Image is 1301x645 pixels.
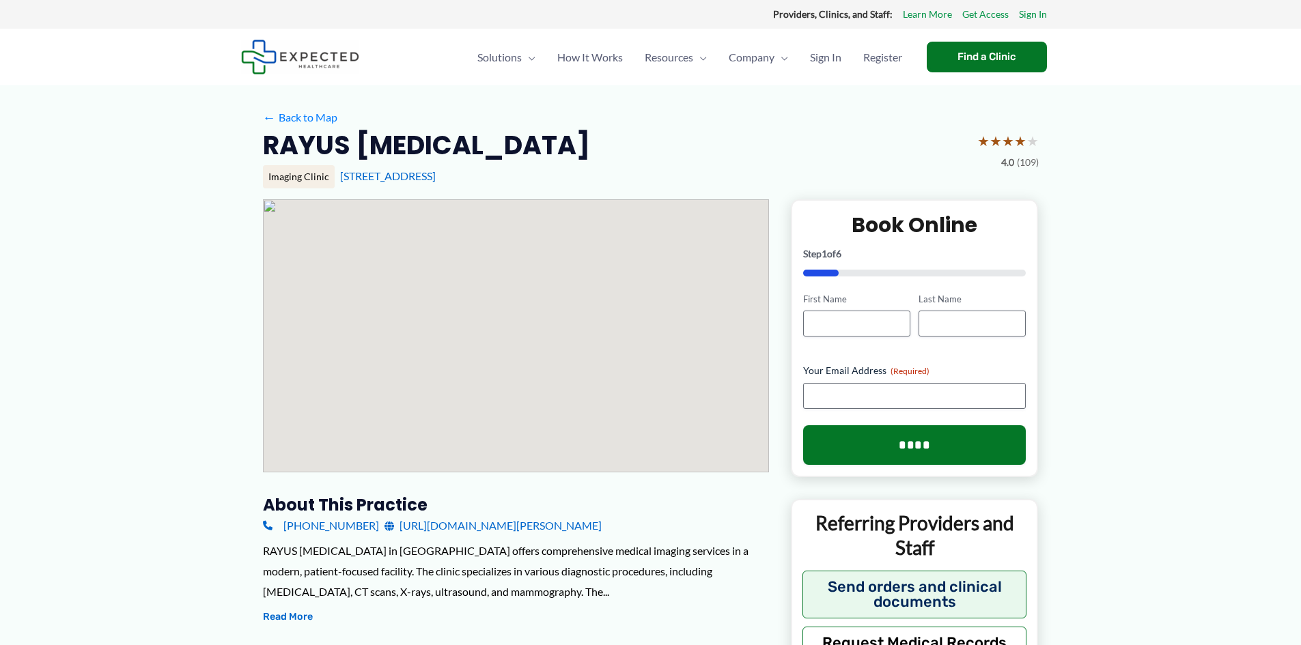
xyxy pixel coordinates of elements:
a: SolutionsMenu Toggle [466,33,546,81]
a: Find a Clinic [927,42,1047,72]
a: [URL][DOMAIN_NAME][PERSON_NAME] [384,515,602,536]
p: Step of [803,249,1026,259]
a: ←Back to Map [263,107,337,128]
span: (Required) [891,366,929,376]
span: ★ [1014,128,1026,154]
a: [STREET_ADDRESS] [340,169,436,182]
span: Register [863,33,902,81]
div: RAYUS [MEDICAL_DATA] in [GEOGRAPHIC_DATA] offers comprehensive medical imaging services in a mode... [263,541,769,601]
label: Last Name [919,293,1026,306]
span: (109) [1017,154,1039,171]
h3: About this practice [263,494,769,515]
a: Sign In [799,33,852,81]
button: Send orders and clinical documents [802,571,1027,618]
h2: Book Online [803,212,1026,238]
span: How It Works [557,33,623,81]
span: ← [263,111,276,124]
span: Company [729,33,774,81]
a: Register [852,33,913,81]
label: Your Email Address [803,364,1026,377]
a: ResourcesMenu Toggle [634,33,718,81]
span: Menu Toggle [774,33,788,81]
a: Get Access [962,5,1009,23]
h2: RAYUS [MEDICAL_DATA] [263,128,590,162]
span: ★ [1026,128,1039,154]
a: Learn More [903,5,952,23]
a: [PHONE_NUMBER] [263,515,379,536]
span: ★ [1002,128,1014,154]
button: Read More [263,609,313,625]
span: Solutions [477,33,522,81]
a: How It Works [546,33,634,81]
a: Sign In [1019,5,1047,23]
span: 6 [836,248,841,259]
label: First Name [803,293,910,306]
div: Imaging Clinic [263,165,335,188]
span: 1 [822,248,827,259]
span: Menu Toggle [693,33,707,81]
img: Expected Healthcare Logo - side, dark font, small [241,40,359,74]
strong: Providers, Clinics, and Staff: [773,8,893,20]
span: ★ [990,128,1002,154]
a: CompanyMenu Toggle [718,33,799,81]
nav: Primary Site Navigation [466,33,913,81]
span: Sign In [810,33,841,81]
span: Menu Toggle [522,33,535,81]
span: 4.0 [1001,154,1014,171]
span: Resources [645,33,693,81]
span: ★ [977,128,990,154]
p: Referring Providers and Staff [802,511,1027,560]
